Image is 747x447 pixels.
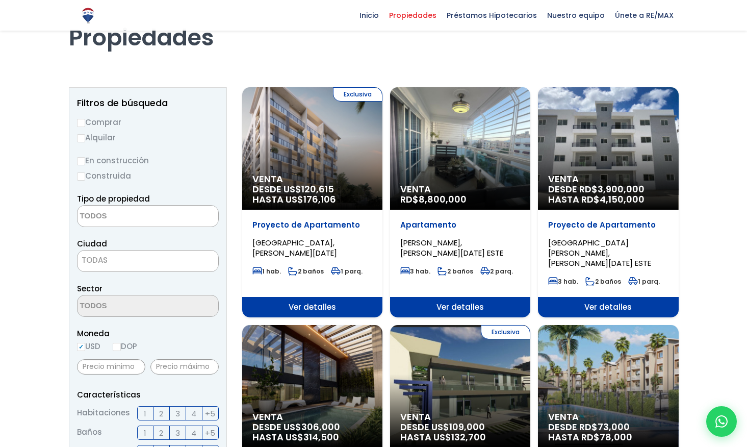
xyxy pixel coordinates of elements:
label: DOP [113,340,137,353]
span: Ver detalles [390,297,530,317]
span: Venta [400,184,520,194]
span: Exclusiva [333,87,382,102]
span: Venta [252,174,372,184]
span: Baños [77,426,102,440]
span: Propiedades [384,8,442,23]
span: Únete a RE/MAX [610,8,679,23]
span: 120,615 [301,183,334,195]
span: [PERSON_NAME], [PERSON_NAME][DATE] ESTE [400,237,503,258]
span: +5 [205,407,215,420]
input: Alquilar [77,134,85,142]
span: Nuestro equipo [542,8,610,23]
span: 3,900,000 [598,183,645,195]
span: 1 [144,407,146,420]
h2: Filtros de búsqueda [77,98,219,108]
span: Venta [548,174,668,184]
span: 1 parq. [628,277,660,286]
span: 2 baños [585,277,621,286]
img: Logo de REMAX [79,7,97,24]
p: Proyecto de Apartamento [252,220,372,230]
input: Comprar [77,119,85,127]
span: 4,150,000 [600,193,645,206]
span: TODAS [82,255,108,265]
span: 132,700 [451,431,486,443]
span: HASTA RD$ [548,432,668,442]
span: DESDE RD$ [548,184,668,205]
a: Exclusiva Venta DESDE US$120,615 HASTA US$176,106 Proyecto de Apartamento [GEOGRAPHIC_DATA], [PER... [242,87,382,317]
span: Moneda [77,327,219,340]
span: HASTA US$ [252,432,372,442]
span: [GEOGRAPHIC_DATA], [PERSON_NAME][DATE] [252,237,337,258]
span: Venta [548,412,668,422]
span: Ver detalles [538,297,678,317]
span: 2 baños [437,267,473,276]
span: Sector [77,283,102,294]
a: Venta RD$8,800,000 Apartamento [PERSON_NAME], [PERSON_NAME][DATE] ESTE 3 hab. 2 baños 2 parq. Ver... [390,87,530,317]
input: Construida [77,172,85,181]
span: 78,000 [600,431,632,443]
p: Proyecto de Apartamento [548,220,668,230]
span: 2 [159,427,163,439]
span: Ver detalles [242,297,382,317]
span: 3 [175,407,180,420]
p: Características [77,388,219,401]
span: 4 [191,427,196,439]
span: DESDE RD$ [548,422,668,442]
input: DOP [113,343,121,351]
span: 109,000 [449,420,485,433]
span: DESDE US$ [252,422,372,442]
span: TODAS [77,250,219,272]
span: Habitaciones [77,406,130,420]
span: DESDE US$ [252,184,372,205]
span: 176,106 [303,193,336,206]
label: USD [77,340,100,353]
span: TODAS [78,253,218,267]
span: 2 baños [288,267,324,276]
span: Venta [400,412,520,422]
span: HASTA US$ [400,432,520,442]
span: 3 hab. [400,267,430,276]
label: En construcción [77,154,219,167]
span: 314,500 [303,431,339,443]
span: 1 hab. [252,267,281,276]
span: Préstamos Hipotecarios [442,8,542,23]
label: Construida [77,169,219,182]
span: 306,000 [301,420,340,433]
input: Precio mínimo [77,359,145,375]
label: Comprar [77,116,219,129]
span: RD$ [400,193,467,206]
span: 3 [175,427,180,439]
input: En construcción [77,157,85,165]
span: 3 hab. [548,277,578,286]
span: Inicio [354,8,384,23]
span: HASTA RD$ [548,194,668,205]
a: Venta DESDE RD$3,900,000 HASTA RD$4,150,000 Proyecto de Apartamento [GEOGRAPHIC_DATA][PERSON_NAME... [538,87,678,317]
input: Precio máximo [150,359,219,375]
span: 8,800,000 [419,193,467,206]
p: Apartamento [400,220,520,230]
span: DESDE US$ [400,422,520,442]
textarea: Search [78,295,176,317]
span: Venta [252,412,372,422]
span: +5 [205,427,215,439]
span: HASTA US$ [252,194,372,205]
span: 4 [191,407,196,420]
input: USD [77,343,85,351]
span: 2 parq. [480,267,513,276]
span: Exclusiva [481,325,530,339]
span: [GEOGRAPHIC_DATA][PERSON_NAME], [PERSON_NAME][DATE] ESTE [548,237,651,268]
span: 1 parq. [331,267,363,276]
textarea: Search [78,206,176,228]
span: Tipo de propiedad [77,193,150,204]
label: Alquilar [77,131,219,144]
span: 73,000 [598,420,630,433]
span: 1 [144,427,146,439]
span: Ciudad [77,238,107,249]
span: 2 [159,407,163,420]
